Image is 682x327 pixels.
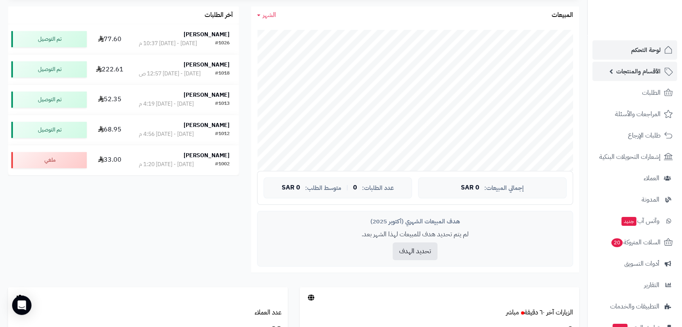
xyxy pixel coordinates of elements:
[11,61,87,77] div: تم التوصيل
[90,24,129,54] td: 77.60
[255,308,282,317] a: عدد العملاء
[611,238,623,248] span: 20
[139,160,194,169] div: [DATE] - [DATE] 1:20 م
[592,40,677,60] a: لوحة التحكم
[628,130,661,141] span: طلبات الإرجاع
[362,185,394,192] span: عدد الطلبات:
[353,184,357,192] span: 0
[616,66,661,77] span: الأقسام والمنتجات
[205,12,233,19] h3: آخر الطلبات
[599,151,661,162] span: إشعارات التحويلات البنكية
[282,184,300,192] span: 0 SAR
[484,185,524,192] span: إجمالي المبيعات:
[11,152,87,168] div: ملغي
[90,85,129,115] td: 52.35
[11,31,87,47] div: تم التوصيل
[215,100,230,108] div: #1013
[592,126,677,145] a: طلبات الإرجاع
[592,169,677,188] a: العملاء
[264,217,567,226] div: هدف المبيعات الشهري (أكتوبر 2025)
[215,40,230,48] div: #1026
[393,242,437,260] button: تحديد الهدف
[139,70,201,78] div: [DATE] - [DATE] 12:57 ص
[592,104,677,124] a: المراجعات والأسئلة
[552,12,573,19] h3: المبيعات
[644,173,659,184] span: العملاء
[592,147,677,167] a: إشعارات التحويلات البنكية
[592,233,677,252] a: السلات المتروكة20
[184,151,230,160] strong: [PERSON_NAME]
[644,279,659,291] span: التقارير
[621,217,636,226] span: جديد
[621,215,659,227] span: وآتس آب
[184,91,230,99] strong: [PERSON_NAME]
[592,254,677,273] a: أدوات التسويق
[139,100,194,108] div: [DATE] - [DATE] 4:19 م
[12,296,31,315] div: Open Intercom Messenger
[215,160,230,169] div: #1002
[215,130,230,138] div: #1012
[139,40,197,48] div: [DATE] - [DATE] 10:37 م
[627,12,674,29] img: logo-2.png
[11,122,87,138] div: تم التوصيل
[90,115,129,145] td: 68.95
[90,54,129,84] td: 222.61
[264,230,567,239] p: لم يتم تحديد هدف للمبيعات لهذا الشهر بعد.
[184,121,230,129] strong: [PERSON_NAME]
[592,83,677,102] a: الطلبات
[90,145,129,175] td: 33.00
[506,308,519,317] small: مباشر
[615,108,661,120] span: المراجعات والأسئلة
[461,184,479,192] span: 0 SAR
[592,211,677,231] a: وآتس آبجديد
[592,275,677,295] a: التقارير
[305,185,341,192] span: متوسط الطلب:
[11,92,87,108] div: تم التوصيل
[611,237,661,248] span: السلات المتروكة
[642,194,659,205] span: المدونة
[506,308,573,317] a: الزيارات آخر ٦٠ دقيقةمباشر
[263,10,276,20] span: الشهر
[631,44,661,56] span: لوحة التحكم
[592,297,677,316] a: التطبيقات والخدمات
[346,185,348,191] span: |
[184,30,230,39] strong: [PERSON_NAME]
[257,10,276,20] a: الشهر
[624,258,659,269] span: أدوات التسويق
[642,87,661,98] span: الطلبات
[215,70,230,78] div: #1018
[592,190,677,209] a: المدونة
[139,130,194,138] div: [DATE] - [DATE] 4:56 م
[184,60,230,69] strong: [PERSON_NAME]
[610,301,659,312] span: التطبيقات والخدمات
